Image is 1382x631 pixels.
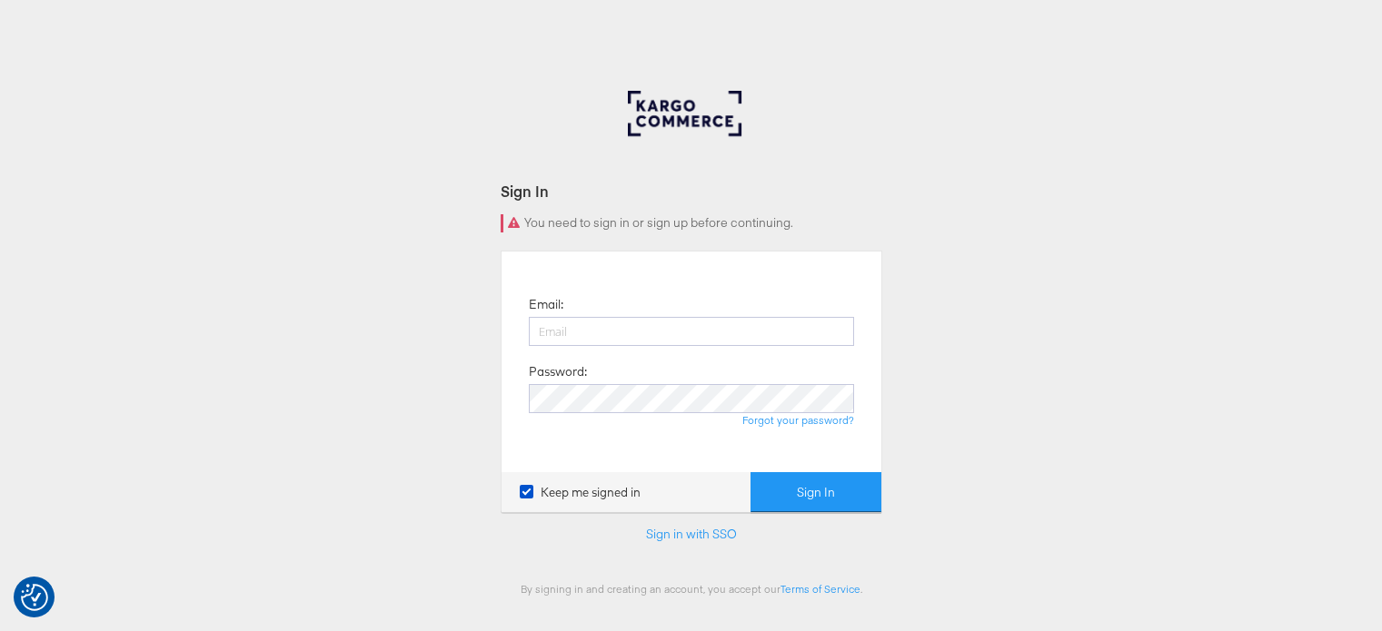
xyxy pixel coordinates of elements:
button: Sign In [751,472,881,513]
img: Revisit consent button [21,584,48,611]
a: Forgot your password? [742,413,854,427]
label: Password: [529,363,587,380]
div: By signing in and creating an account, you accept our . [501,582,882,596]
div: Sign In [501,181,882,202]
div: You need to sign in or sign up before continuing. [501,214,882,232]
button: Consent Preferences [21,584,48,611]
input: Email [529,317,854,346]
a: Sign in with SSO [646,526,737,542]
a: Terms of Service [780,582,860,596]
label: Email: [529,296,563,313]
label: Keep me signed in [520,484,641,501]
